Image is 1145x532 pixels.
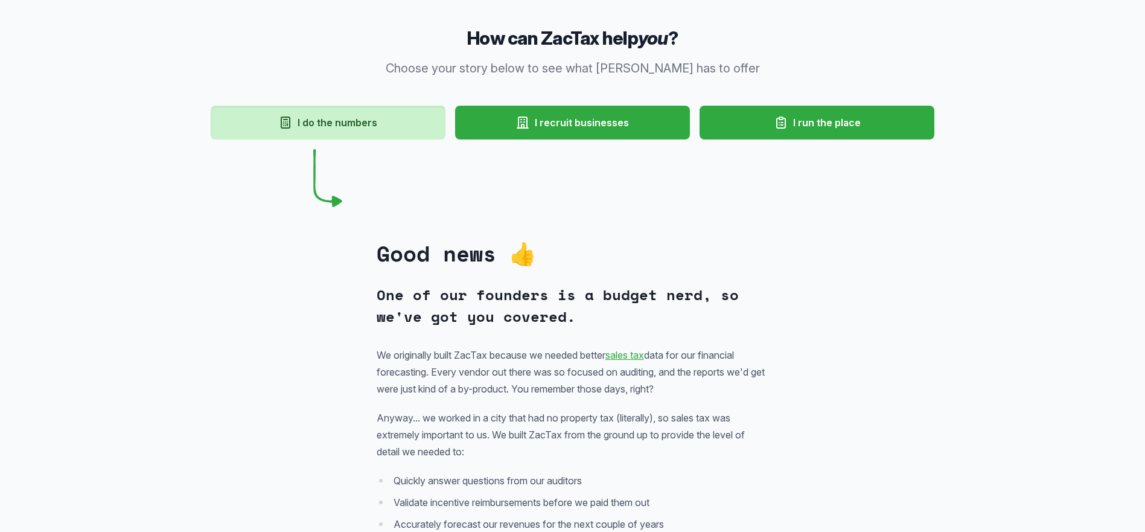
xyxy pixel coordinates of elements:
button: I do the numbers [211,106,445,139]
p: We originally built ZacTax because we needed better data for our financial forecasting. Every ven... [377,347,769,397]
a: sales tax [605,349,644,361]
span: I do the numbers [298,115,377,130]
em: you [638,27,668,49]
button: I run the place [700,106,934,139]
span: I recruit businesses [535,115,629,130]
h3: How can ZacTax help ? [206,26,940,50]
h3: Good news 👍 [377,236,769,271]
p: Choose your story below to see what [PERSON_NAME] has to offer [341,60,805,77]
button: I recruit businesses [455,106,690,139]
li: Quickly answer questions from our auditors [377,472,769,489]
span: I run the place [793,115,861,130]
li: Validate incentive reimbursements before we paid them out [377,494,769,511]
p: Anyway... we worked in a city that had no property tax (literally), so sales tax was extremely im... [377,409,769,460]
h4: One of our founders is a budget nerd, so we've got you covered. [377,284,769,327]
